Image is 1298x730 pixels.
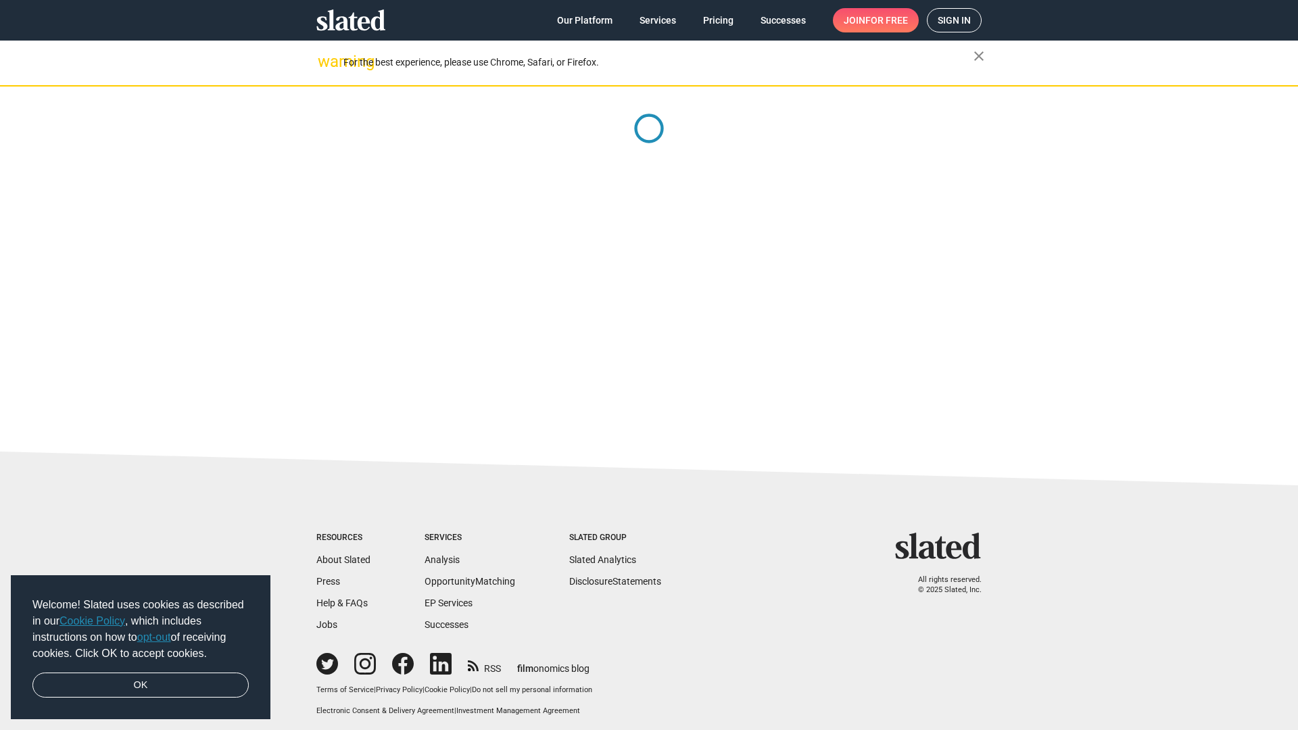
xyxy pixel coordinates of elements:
[468,654,501,675] a: RSS
[569,554,636,565] a: Slated Analytics
[865,8,908,32] span: for free
[32,673,249,698] a: dismiss cookie message
[11,575,270,720] div: cookieconsent
[546,8,623,32] a: Our Platform
[316,706,454,715] a: Electronic Consent & Delivery Agreement
[470,685,472,694] span: |
[318,53,334,70] mat-icon: warning
[425,685,470,694] a: Cookie Policy
[425,598,473,608] a: EP Services
[750,8,817,32] a: Successes
[456,706,580,715] a: Investment Management Agreement
[844,8,908,32] span: Join
[904,575,982,595] p: All rights reserved. © 2025 Slated, Inc.
[569,533,661,543] div: Slated Group
[938,9,971,32] span: Sign in
[971,48,987,64] mat-icon: close
[472,685,592,696] button: Do not sell my personal information
[692,8,744,32] a: Pricing
[316,685,374,694] a: Terms of Service
[376,685,423,694] a: Privacy Policy
[927,8,982,32] a: Sign in
[703,8,734,32] span: Pricing
[316,598,368,608] a: Help & FAQs
[316,576,340,587] a: Press
[761,8,806,32] span: Successes
[425,576,515,587] a: OpportunityMatching
[316,554,370,565] a: About Slated
[425,554,460,565] a: Analysis
[425,619,468,630] a: Successes
[833,8,919,32] a: Joinfor free
[557,8,612,32] span: Our Platform
[316,619,337,630] a: Jobs
[137,631,171,643] a: opt-out
[423,685,425,694] span: |
[454,706,456,715] span: |
[374,685,376,694] span: |
[517,663,533,674] span: film
[343,53,973,72] div: For the best experience, please use Chrome, Safari, or Firefox.
[32,597,249,662] span: Welcome! Slated uses cookies as described in our , which includes instructions on how to of recei...
[517,652,590,675] a: filmonomics blog
[59,615,125,627] a: Cookie Policy
[569,576,661,587] a: DisclosureStatements
[629,8,687,32] a: Services
[640,8,676,32] span: Services
[316,533,370,543] div: Resources
[425,533,515,543] div: Services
